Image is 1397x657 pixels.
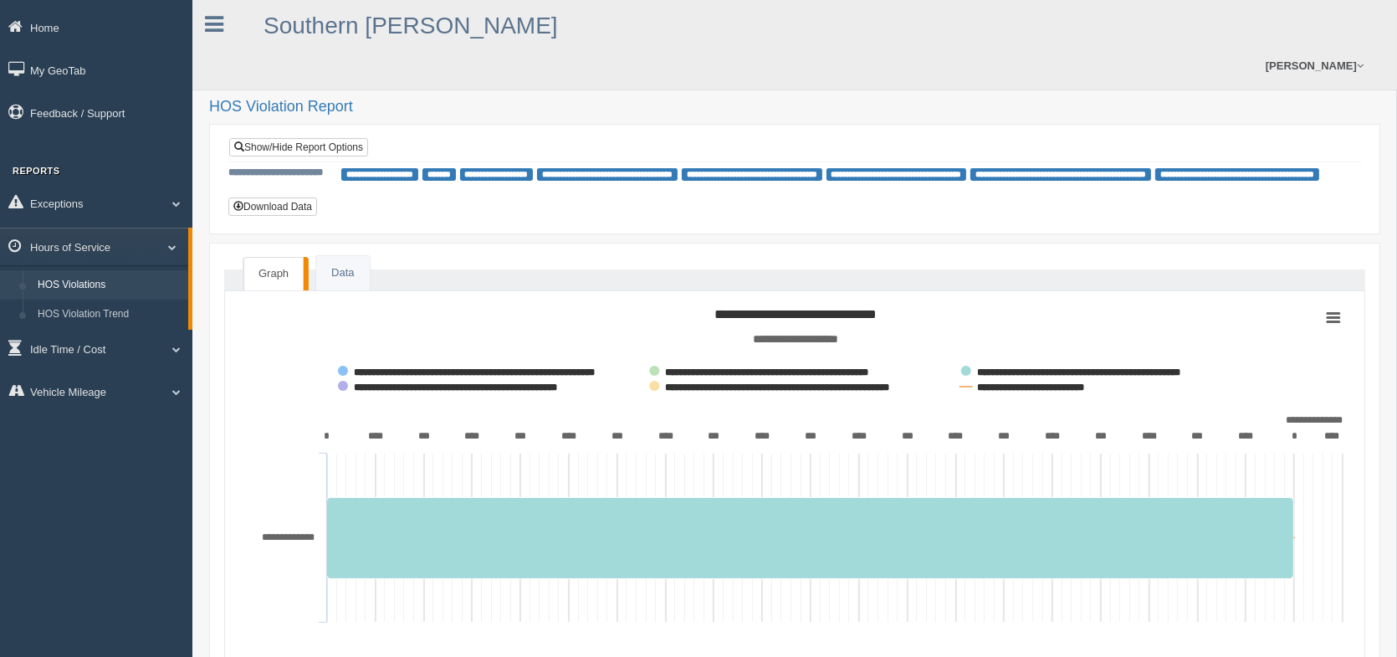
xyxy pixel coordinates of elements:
a: HOS Violation Trend [30,300,188,330]
a: HOS Violations [30,270,188,300]
a: Data [316,256,369,290]
a: [PERSON_NAME] [1257,42,1372,90]
button: Download Data [228,198,317,216]
a: Southern [PERSON_NAME] [264,13,558,38]
a: Show/Hide Report Options [229,138,368,157]
a: Graph [243,257,304,290]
